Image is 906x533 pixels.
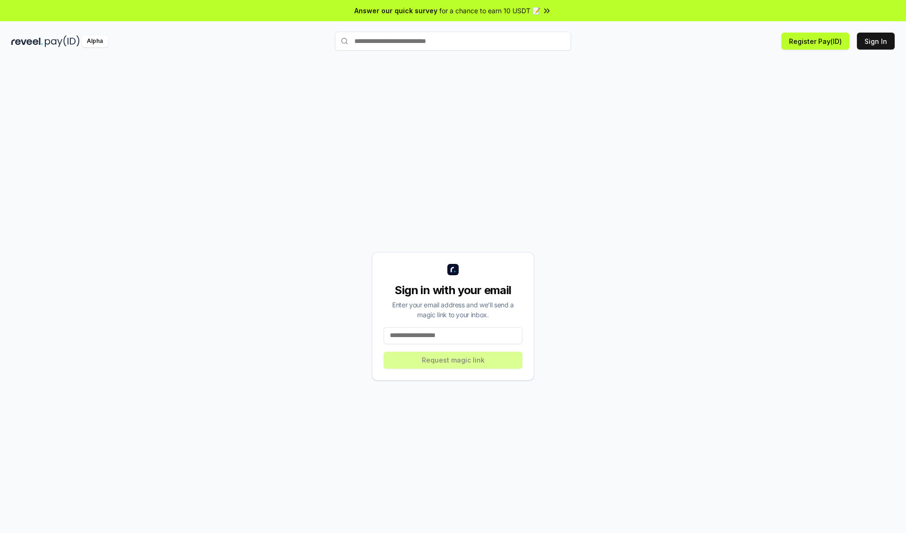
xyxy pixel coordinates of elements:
span: for a chance to earn 10 USDT 📝 [439,6,540,16]
img: reveel_dark [11,35,43,47]
img: pay_id [45,35,80,47]
span: Answer our quick survey [354,6,437,16]
img: logo_small [447,264,459,275]
div: Sign in with your email [384,283,522,298]
button: Register Pay(ID) [781,33,849,50]
button: Sign In [857,33,895,50]
div: Alpha [82,35,108,47]
div: Enter your email address and we’ll send a magic link to your inbox. [384,300,522,320]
